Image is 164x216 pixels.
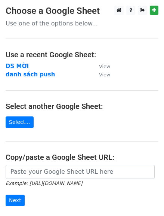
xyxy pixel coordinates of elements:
input: Next [6,195,25,206]
a: Select... [6,116,34,128]
a: View [92,71,110,78]
p: Use one of the options below... [6,19,158,27]
input: Paste your Google Sheet URL here [6,165,155,179]
small: View [99,64,110,69]
a: View [92,63,110,70]
small: View [99,72,110,77]
h4: Use a recent Google Sheet: [6,50,158,59]
a: DS MỜI [6,63,29,70]
h4: Copy/paste a Google Sheet URL: [6,153,158,162]
a: danh sách push [6,71,55,78]
small: Example: [URL][DOMAIN_NAME] [6,180,82,186]
h3: Choose a Google Sheet [6,6,158,16]
h4: Select another Google Sheet: [6,102,158,111]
